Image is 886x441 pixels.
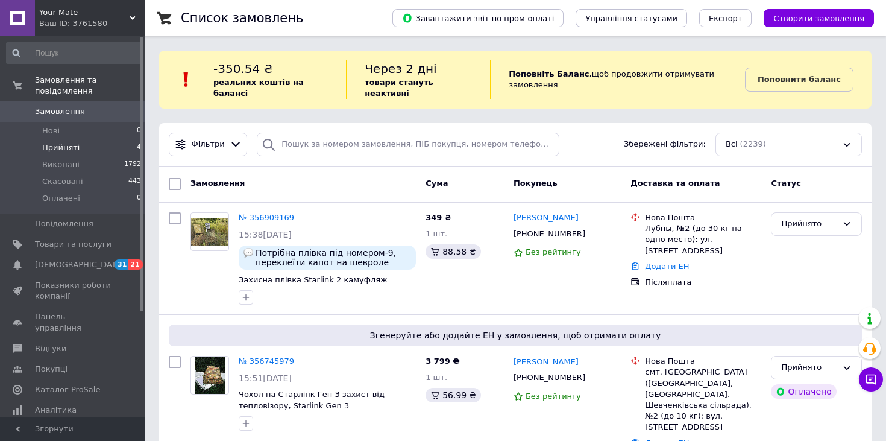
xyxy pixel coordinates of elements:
[35,259,124,270] span: [DEMOGRAPHIC_DATA]
[42,125,60,136] span: Нові
[709,14,743,23] span: Експорт
[239,390,385,421] a: Чохол на Старлінк Ген 3 захист від тепловізору, Starlink Gen 3 [PERSON_NAME]
[624,139,706,150] span: Збережені фільтри:
[190,179,245,188] span: Замовлення
[726,139,738,150] span: Всі
[773,14,864,23] span: Створити замовлення
[426,179,448,188] span: Cума
[191,218,228,246] img: Фото товару
[585,14,677,23] span: Управління статусами
[426,229,447,238] span: 1 шт.
[645,223,761,256] div: Лубны, №2 (до 30 кг на одно место): ул. [STREET_ADDRESS]
[781,218,837,230] div: Прийнято
[745,68,853,92] a: Поповнити баланс
[124,159,141,170] span: 1792
[213,78,304,98] b: реальних коштів на балансі
[256,248,411,267] span: Потрібна плівка під номером-9, переклеїти капот на шевроле нива.
[426,373,447,382] span: 1 шт.
[365,78,433,98] b: товари стануть неактивні
[645,277,761,288] div: Післяплата
[752,13,874,22] a: Створити замовлення
[645,262,689,271] a: Додати ЕН
[781,361,837,374] div: Прийнято
[365,62,437,76] span: Через 2 дні
[177,71,195,89] img: :exclamation:
[740,139,766,148] span: (2239)
[137,193,141,204] span: 0
[137,125,141,136] span: 0
[426,244,480,259] div: 88.58 ₴
[35,106,85,117] span: Замовлення
[645,356,761,367] div: Нова Пошта
[771,384,836,399] div: Оплачено
[190,356,229,395] a: Фото товару
[174,329,857,341] span: Згенеруйте або додайте ЕН у замовлення, щоб отримати оплату
[239,213,294,222] a: № 356909169
[181,11,303,25] h1: Список замовлень
[402,13,554,24] span: Завантажити звіт по пром-оплаті
[645,367,761,433] div: смт. [GEOGRAPHIC_DATA] ([GEOGRAPHIC_DATA], [GEOGRAPHIC_DATA]. Шевченківська сільрада), №2 (до 10 ...
[764,9,874,27] button: Створити замовлення
[426,213,451,222] span: 349 ₴
[257,133,559,156] input: Пошук за номером замовлення, ПІБ покупця, номером телефону, Email, номером накладної
[213,62,273,76] span: -350.54 ₴
[426,357,459,366] span: 3 799 ₴
[35,343,66,354] span: Відгуки
[35,218,93,229] span: Повідомлення
[392,9,564,27] button: Завантажити звіт по пром-оплаті
[42,142,80,153] span: Прийняті
[645,212,761,223] div: Нова Пошта
[514,229,585,238] span: [PHONE_NUMBER]
[526,247,581,256] span: Без рейтингу
[35,280,112,302] span: Показники роботи компанії
[514,179,558,188] span: Покупець
[699,9,752,27] button: Експорт
[35,364,68,375] span: Покупці
[426,388,480,402] div: 56.99 ₴
[514,373,585,382] span: [PHONE_NUMBER]
[195,357,225,394] img: Фото товару
[35,239,112,250] span: Товари та послуги
[526,392,581,401] span: Без рейтингу
[35,311,112,333] span: Панель управління
[35,384,100,395] span: Каталог ProSale
[509,69,589,78] b: Поповніть Баланс
[239,275,388,284] a: Захисна плівка Starlink 2 камуфляж
[128,176,141,187] span: 443
[514,357,579,368] a: [PERSON_NAME]
[39,7,130,18] span: Your Mate
[39,18,145,29] div: Ваш ID: 3761580
[128,259,142,270] span: 21
[239,373,292,383] span: 15:51[DATE]
[42,193,80,204] span: Оплачені
[576,9,687,27] button: Управління статусами
[630,179,720,188] span: Доставка та оплата
[771,179,801,188] span: Статус
[239,357,294,366] a: № 356745979
[6,42,142,64] input: Пошук
[137,142,141,153] span: 4
[42,176,83,187] span: Скасовані
[35,405,77,416] span: Аналітика
[42,159,80,170] span: Виконані
[514,212,579,224] a: [PERSON_NAME]
[192,139,225,150] span: Фільтри
[859,367,883,392] button: Чат з покупцем
[190,212,229,251] a: Фото товару
[243,248,253,258] img: :speech_balloon:
[35,75,145,97] span: Замовлення та повідомлення
[758,75,841,84] b: Поповнити баланс
[490,60,745,99] div: , щоб продовжити отримувати замовлення
[239,230,292,240] span: 15:38[DATE]
[115,259,128,270] span: 31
